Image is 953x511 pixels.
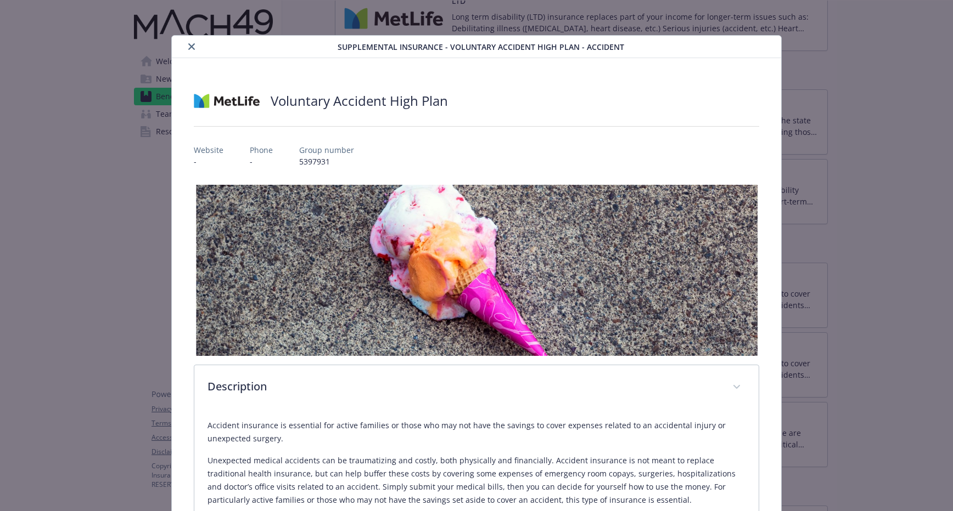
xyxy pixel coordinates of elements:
[250,144,273,156] p: Phone
[185,40,198,53] button: close
[299,156,354,167] p: 5397931
[338,41,624,53] span: Supplemental Insurance - Voluntary Accident High Plan - Accident
[194,156,223,167] p: -
[250,156,273,167] p: -
[194,365,758,410] div: Description
[194,84,260,117] img: Metlife Inc
[299,144,354,156] p: Group number
[194,144,223,156] p: Website
[208,454,745,507] p: Unexpected medical accidents can be traumatizing and costly, both physically and financially. Acc...
[271,92,448,110] h2: Voluntary Accident High Plan
[194,185,759,356] img: banner
[208,419,745,445] p: Accident insurance is essential for active families or those who may not have the savings to cove...
[208,378,719,395] p: Description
